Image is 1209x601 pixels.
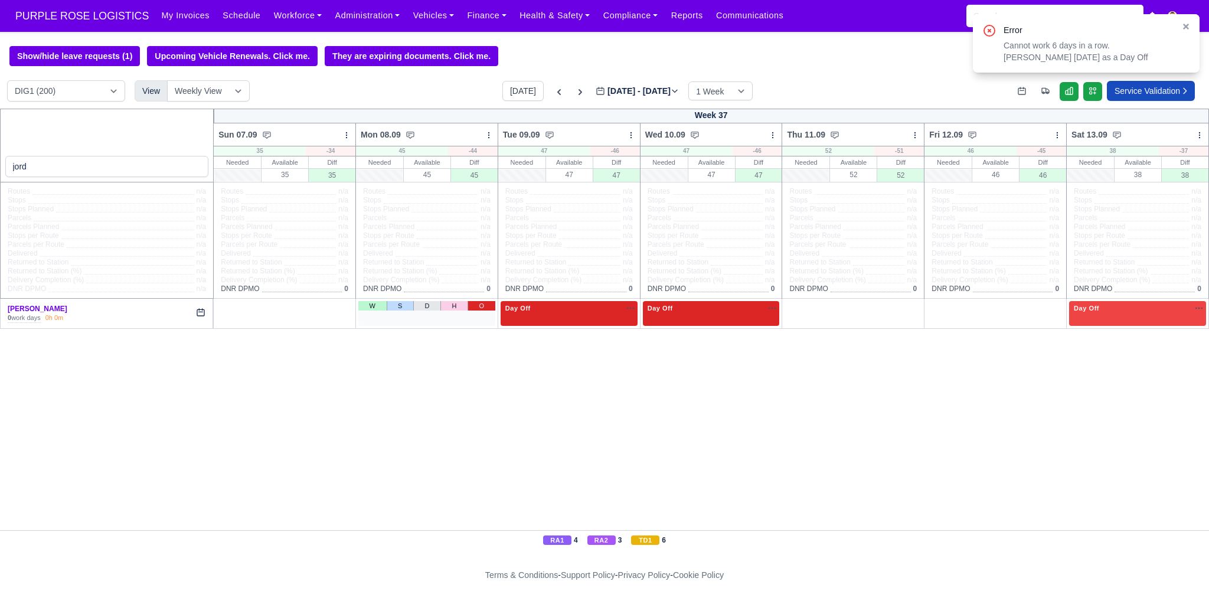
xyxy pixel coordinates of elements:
span: Parcels [8,214,31,223]
span: n/a [481,258,491,266]
span: Routes [648,187,670,196]
span: Stops Planned [1074,205,1120,214]
span: n/a [1191,196,1201,204]
span: Stops per Route [221,231,272,240]
span: n/a [1191,231,1201,240]
span: Parcels [789,214,813,223]
span: n/a [765,214,775,222]
a: My Invoices [155,4,216,27]
span: Tue 09.09 [503,129,540,141]
span: Stops per Route [505,231,557,240]
span: Delivered [932,249,962,258]
span: n/a [1049,249,1059,257]
span: Returned to Station (%) [648,267,721,276]
span: n/a [1191,267,1201,275]
span: Delivered [789,249,819,258]
span: Routes [789,187,812,196]
span: Stops per Route [648,231,699,240]
span: 0 [486,285,491,293]
span: n/a [197,285,207,293]
span: n/a [623,258,633,266]
span: n/a [907,276,917,284]
div: Needed [498,156,545,168]
iframe: Chat Widget [1150,544,1209,601]
span: Parcels Planned [221,223,272,231]
span: Day Off [1071,304,1102,312]
div: 35 [262,168,308,181]
div: Available [546,156,593,168]
a: Vehicles [407,4,461,27]
span: n/a [623,205,633,213]
span: DNR DPMO [505,285,544,293]
a: Administration [328,4,406,27]
strong: 4 [574,535,578,545]
div: View [135,80,168,102]
span: n/a [623,249,633,257]
div: Needed [356,156,403,168]
span: n/a [481,231,491,240]
span: Returned to Station (%) [363,267,437,276]
a: Health & Safety [513,4,597,27]
span: n/a [481,240,491,249]
span: n/a [623,240,633,249]
a: Reports [665,4,710,27]
button: Show/hide leave requests (1) [9,46,140,66]
div: 52 [877,168,924,182]
a: Cookie Policy [673,570,724,580]
div: Available [262,156,308,168]
strong: 0 [8,314,11,321]
span: Stops per Route [363,231,414,240]
span: Returned to Station (%) [789,267,863,276]
span: n/a [765,267,775,275]
span: n/a [907,240,917,249]
span: n/a [1049,196,1059,204]
span: Returned to Station [363,258,424,267]
span: RA1 [543,535,571,545]
span: Stops per Route [1074,231,1125,240]
span: n/a [1191,223,1201,231]
span: n/a [481,249,491,257]
span: Day Off [503,304,533,312]
div: - - - [268,569,941,582]
span: n/a [338,240,348,249]
span: n/a [338,187,348,195]
div: 46 [972,168,1019,181]
span: n/a [338,223,348,231]
span: n/a [1049,276,1059,284]
span: n/a [907,249,917,257]
span: n/a [338,258,348,266]
strong: 3 [618,535,622,545]
a: Schedule [216,4,267,27]
span: Returned to Station (%) [1074,267,1148,276]
div: 35 [309,168,355,182]
div: Available [404,156,450,168]
span: Thu 11.09 [787,129,825,141]
div: 38 [1067,146,1159,156]
span: n/a [197,267,207,275]
span: Parcels [363,214,387,223]
span: n/a [481,214,491,222]
span: Parcels [221,214,244,223]
span: n/a [1191,258,1201,266]
span: Delivery Completion (%) [648,276,724,285]
a: They are expiring documents. Click me. [325,46,498,66]
span: Delivered [221,249,251,258]
span: Returned to Station [8,258,68,267]
span: n/a [623,267,633,275]
span: n/a [907,258,917,266]
span: Parcels Planned [932,223,983,231]
span: n/a [1191,187,1201,195]
div: Available [1115,156,1161,168]
span: Returned to Station [932,258,992,267]
div: 45 [356,146,448,156]
div: 47 [546,168,593,181]
div: 47 [641,146,733,156]
span: DNR DPMO [1074,285,1112,293]
span: n/a [1049,231,1059,240]
div: -34 [306,146,355,156]
span: n/a [197,214,207,222]
div: Available [830,156,877,168]
span: PURPLE ROSE LOGISTICS [9,4,155,28]
span: n/a [623,231,633,240]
